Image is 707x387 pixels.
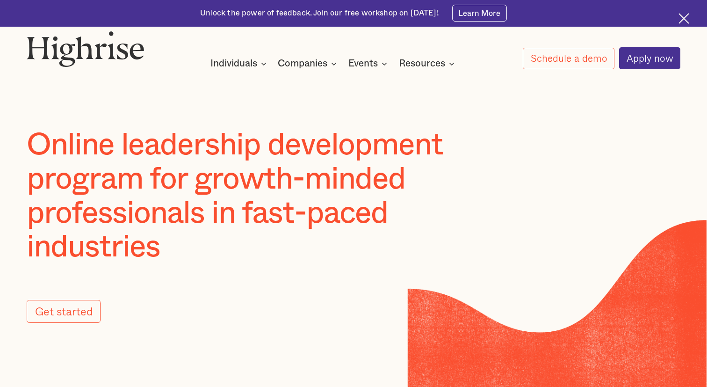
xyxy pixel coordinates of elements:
[210,58,257,69] div: Individuals
[348,58,390,69] div: Events
[278,58,339,69] div: Companies
[278,58,327,69] div: Companies
[27,300,101,323] a: Get started
[452,5,507,22] a: Learn More
[27,128,504,264] h1: Online leadership development program for growth-minded professionals in fast-paced industries
[200,8,439,18] div: Unlock the power of feedback. Join our free workshop on [DATE]!
[27,31,145,66] img: Highrise logo
[523,48,614,69] a: Schedule a demo
[619,47,681,69] a: Apply now
[348,58,378,69] div: Events
[399,58,457,69] div: Resources
[678,13,689,24] img: Cross icon
[210,58,269,69] div: Individuals
[399,58,445,69] div: Resources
